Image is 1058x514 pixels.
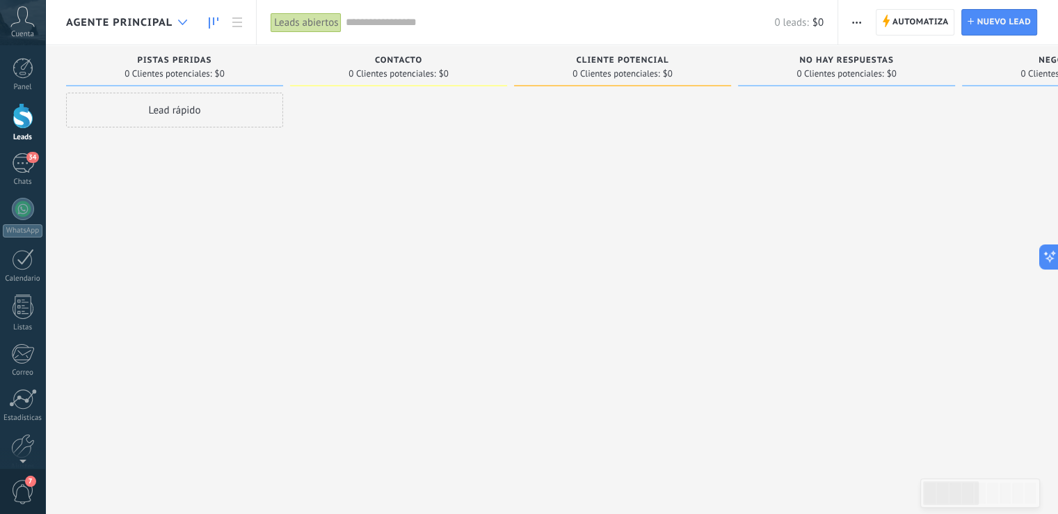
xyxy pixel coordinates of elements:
[66,16,173,29] span: AGENTE PRINCIPAL
[774,16,808,29] span: 0 leads:
[215,70,225,78] span: $0
[297,56,500,68] div: CONTACTO
[3,224,42,237] div: WhatsApp
[961,9,1037,36] a: Nuevo lead
[375,56,422,65] span: CONTACTO
[348,70,435,78] span: 0 Clientes potenciales:
[887,70,897,78] span: $0
[977,10,1031,35] span: Nuevo lead
[125,70,211,78] span: 0 Clientes potenciales:
[847,9,867,36] button: Más
[3,178,43,187] div: Chats
[137,56,211,65] span: PISTAS PERIDAS
[3,274,43,283] div: Calendario
[572,70,659,78] span: 0 Clientes potenciales:
[663,70,673,78] span: $0
[3,133,43,142] div: Leads
[892,10,949,35] span: Automatiza
[202,9,225,36] a: Leads
[3,323,43,332] div: Listas
[11,30,34,39] span: Cuenta
[66,93,283,127] div: Lead rápido
[796,70,883,78] span: 0 Clientes potenciales:
[271,13,342,33] div: Leads abiertos
[26,152,38,163] span: 34
[3,83,43,92] div: Panel
[576,56,668,65] span: CLIENTE POTENCIAL
[799,56,893,65] span: NO HAY RESPUESTAS
[73,56,276,68] div: PISTAS PERIDAS
[3,414,43,423] div: Estadísticas
[439,70,449,78] span: $0
[521,56,724,68] div: CLIENTE POTENCIAL
[876,9,955,36] a: Automatiza
[225,9,249,36] a: Lista
[3,368,43,377] div: Correo
[25,476,36,487] span: 7
[745,56,948,68] div: NO HAY RESPUESTAS
[812,16,824,29] span: $0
